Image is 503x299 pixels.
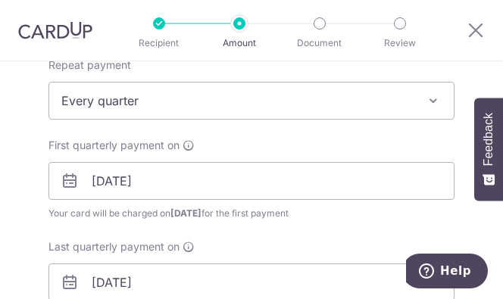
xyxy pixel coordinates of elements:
[170,207,202,219] span: [DATE]
[129,36,189,51] p: Recipient
[474,98,503,201] button: Feedback - Show survey
[209,36,270,51] p: Amount
[482,113,495,166] span: Feedback
[202,207,289,219] span: for the first payment
[48,138,180,153] span: First quarterly payment on
[48,162,455,200] input: DD / MM / YYYY
[48,239,180,254] span: Last quarterly payment on
[370,36,430,51] p: Review
[49,83,454,119] span: Every quarter
[406,254,488,291] iframe: Opens a widget where you can find more information
[289,36,350,51] p: Document
[48,58,131,73] label: Repeat payment
[18,21,92,39] img: CardUp
[48,206,455,221] span: Your card will be charged on
[48,82,455,120] span: Every quarter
